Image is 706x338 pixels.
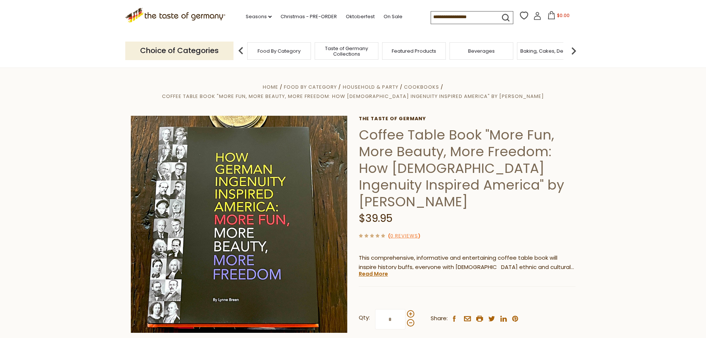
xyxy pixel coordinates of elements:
a: Christmas - PRE-ORDER [281,13,337,21]
strong: Qty: [359,313,370,322]
a: On Sale [384,13,402,21]
a: Oktoberfest [346,13,375,21]
input: Qty: [375,309,405,329]
img: previous arrow [233,43,248,58]
span: Share: [431,314,448,323]
a: Baking, Cakes, Desserts [520,48,578,54]
img: Coffee Table Book "More Fun, More Beauty, More Freedom: How German Ingenuity Inspired America" by... [131,116,348,333]
a: 0 Reviews [390,232,418,240]
a: Coffee Table Book "More Fun, More Beauty, More Freedom: How [DEMOGRAPHIC_DATA] Ingenuity Inspired... [162,93,544,100]
a: Food By Category [284,83,337,91]
h1: Coffee Table Book "More Fun, More Beauty, More Freedom: How [DEMOGRAPHIC_DATA] Ingenuity Inspired... [359,127,576,210]
span: $0.00 [557,12,570,19]
a: Home [263,83,278,91]
a: Seasons [246,13,272,21]
a: Taste of Germany Collections [317,46,376,57]
a: The Taste of Germany [359,116,576,122]
a: Read More [359,270,388,278]
p: This comprehensive, informative and entertaining coffee table book will inspire history buffs, ev... [359,253,576,272]
span: $39.95 [359,211,392,226]
a: Food By Category [258,48,301,54]
p: Choice of Categories [125,42,233,60]
a: Cookbooks [404,83,439,91]
a: Beverages [468,48,495,54]
img: next arrow [566,43,581,58]
button: $0.00 [543,11,574,22]
a: Featured Products [392,48,436,54]
span: ( ) [388,232,420,239]
a: Household & Party [343,83,398,91]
